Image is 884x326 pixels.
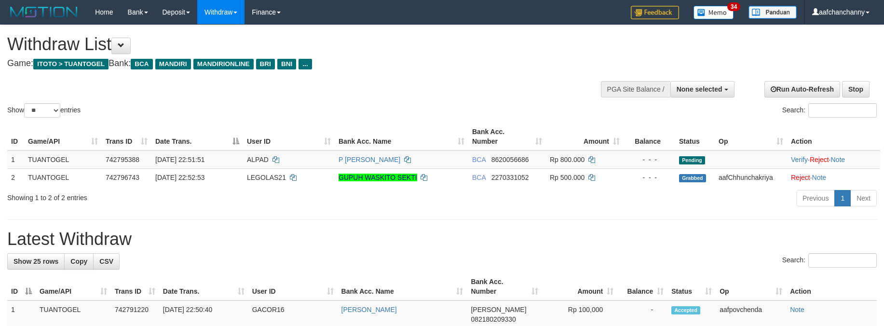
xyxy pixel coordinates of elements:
[764,81,840,97] a: Run Auto-Refresh
[7,273,36,300] th: ID: activate to sort column descending
[131,59,152,69] span: BCA
[93,253,120,270] a: CSV
[842,81,870,97] a: Stop
[7,5,81,19] img: MOTION_logo.png
[14,258,58,265] span: Show 25 rows
[796,190,835,206] a: Previous
[7,123,24,150] th: ID
[675,123,715,150] th: Status
[299,59,312,69] span: ...
[193,59,254,69] span: MANDIRIONLINE
[339,174,417,181] a: GUPUH WASKITO SEKTI
[491,174,529,181] span: Copy 2270331052 to clipboard
[155,59,191,69] span: MANDIRI
[155,156,204,163] span: [DATE] 22:51:51
[243,123,335,150] th: User ID: activate to sort column ascending
[782,253,877,268] label: Search:
[694,6,734,19] img: Button%20Memo.svg
[7,230,877,249] h1: Latest Withdraw
[151,123,243,150] th: Date Trans.: activate to sort column descending
[99,258,113,265] span: CSV
[631,6,679,19] img: Feedback.jpg
[472,156,486,163] span: BCA
[102,123,151,150] th: Trans ID: activate to sort column ascending
[791,174,810,181] a: Reject
[624,123,675,150] th: Balance
[679,156,705,164] span: Pending
[627,155,671,164] div: - - -
[247,156,269,163] span: ALPAD
[727,2,740,11] span: 34
[627,173,671,182] div: - - -
[677,85,722,93] span: None selected
[812,174,827,181] a: Note
[810,156,829,163] a: Reject
[7,168,24,186] td: 2
[542,273,617,300] th: Amount: activate to sort column ascending
[601,81,670,97] div: PGA Site Balance /
[850,190,877,206] a: Next
[33,59,109,69] span: ITOTO > TUANTOGEL
[782,103,877,118] label: Search:
[671,306,700,314] span: Accepted
[786,273,877,300] th: Action
[64,253,94,270] a: Copy
[471,306,526,313] span: [PERSON_NAME]
[7,103,81,118] label: Show entries
[248,273,338,300] th: User ID: activate to sort column ascending
[24,123,102,150] th: Game/API: activate to sort column ascending
[787,168,880,186] td: ·
[106,174,139,181] span: 742796743
[277,59,296,69] span: BNI
[7,253,65,270] a: Show 25 rows
[471,315,516,323] span: Copy 082180209330 to clipboard
[111,273,159,300] th: Trans ID: activate to sort column ascending
[787,150,880,169] td: · ·
[715,123,787,150] th: Op: activate to sort column ascending
[808,253,877,268] input: Search:
[790,306,804,313] a: Note
[468,123,546,150] th: Bank Acc. Number: activate to sort column ascending
[550,156,585,163] span: Rp 800.000
[341,306,397,313] a: [PERSON_NAME]
[791,156,808,163] a: Verify
[546,123,624,150] th: Amount: activate to sort column ascending
[36,273,111,300] th: Game/API: activate to sort column ascending
[106,156,139,163] span: 742795388
[24,103,60,118] select: Showentries
[247,174,286,181] span: LEGOLAS21
[679,174,706,182] span: Grabbed
[472,174,486,181] span: BCA
[159,273,248,300] th: Date Trans.: activate to sort column ascending
[338,273,467,300] th: Bank Acc. Name: activate to sort column ascending
[155,174,204,181] span: [DATE] 22:52:53
[7,150,24,169] td: 1
[491,156,529,163] span: Copy 8620056686 to clipboard
[617,273,667,300] th: Balance: activate to sort column ascending
[748,6,797,19] img: panduan.png
[667,273,716,300] th: Status: activate to sort column ascending
[24,150,102,169] td: TUANTOGEL
[70,258,87,265] span: Copy
[339,156,400,163] a: P [PERSON_NAME]
[716,273,786,300] th: Op: activate to sort column ascending
[335,123,468,150] th: Bank Acc. Name: activate to sort column ascending
[787,123,880,150] th: Action
[24,168,102,186] td: TUANTOGEL
[834,190,851,206] a: 1
[830,156,845,163] a: Note
[550,174,585,181] span: Rp 500.000
[7,189,361,203] div: Showing 1 to 2 of 2 entries
[7,35,580,54] h1: Withdraw List
[670,81,734,97] button: None selected
[715,168,787,186] td: aafChhunchakriya
[467,273,542,300] th: Bank Acc. Number: activate to sort column ascending
[808,103,877,118] input: Search:
[7,59,580,68] h4: Game: Bank:
[256,59,275,69] span: BRI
